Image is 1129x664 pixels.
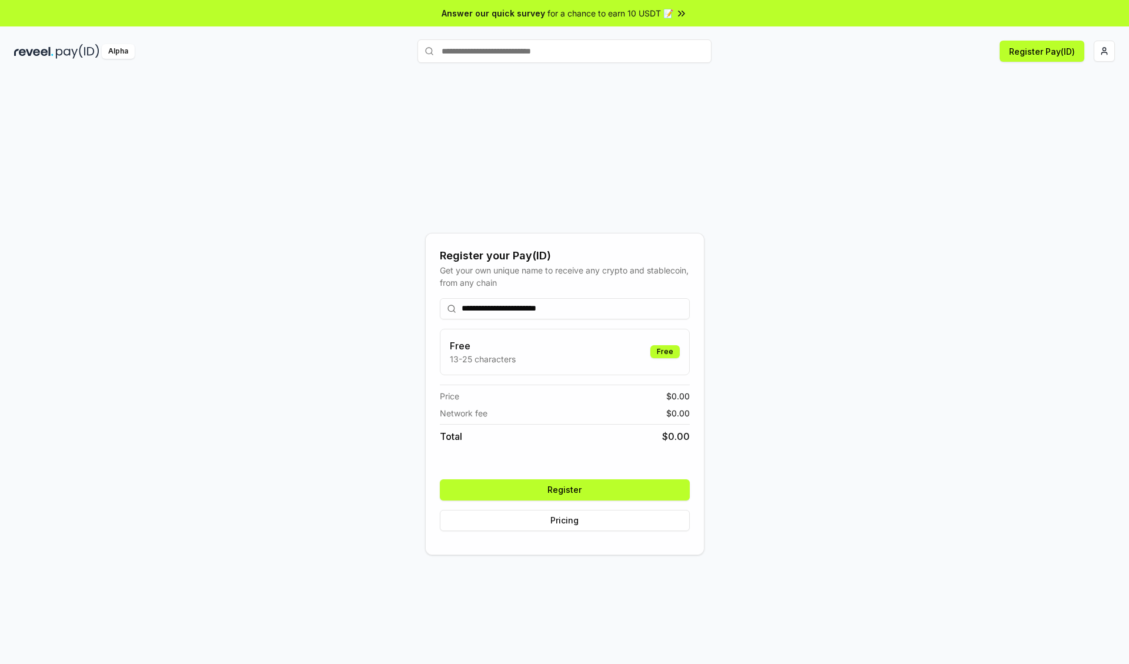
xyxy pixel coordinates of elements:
[547,7,673,19] span: for a chance to earn 10 USDT 📝
[440,479,690,500] button: Register
[56,44,99,59] img: pay_id
[440,510,690,531] button: Pricing
[102,44,135,59] div: Alpha
[440,264,690,289] div: Get your own unique name to receive any crypto and stablecoin, from any chain
[442,7,545,19] span: Answer our quick survey
[666,407,690,419] span: $ 0.00
[440,248,690,264] div: Register your Pay(ID)
[666,390,690,402] span: $ 0.00
[650,345,680,358] div: Free
[450,339,516,353] h3: Free
[662,429,690,443] span: $ 0.00
[440,407,487,419] span: Network fee
[14,44,54,59] img: reveel_dark
[440,429,462,443] span: Total
[1000,41,1084,62] button: Register Pay(ID)
[440,390,459,402] span: Price
[450,353,516,365] p: 13-25 characters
